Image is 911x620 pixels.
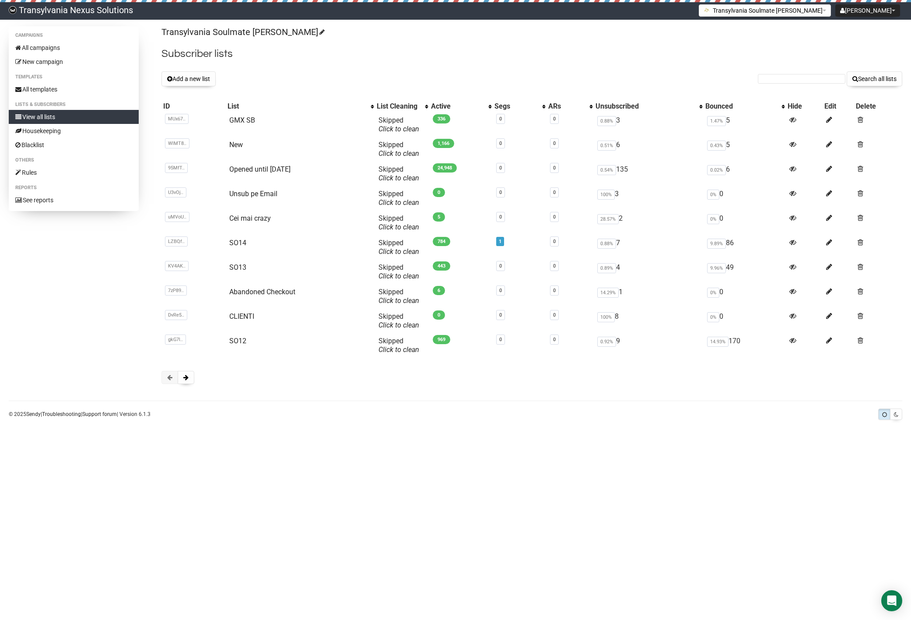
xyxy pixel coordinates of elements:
td: 5 [704,113,786,137]
span: U3vOj.. [165,187,186,197]
a: 0 [553,116,556,122]
a: CLIENTI [229,312,254,321]
a: SO14 [229,239,246,247]
td: 2 [594,211,704,235]
th: Hide: No sort applied, sorting is disabled [786,100,823,113]
a: 0 [553,239,556,244]
span: 0.43% [707,141,726,151]
a: 0 [499,312,502,318]
span: gkG7l.. [165,335,186,345]
div: List Cleaning [377,102,420,111]
span: 28.57% [597,214,619,224]
img: 1.png [704,7,711,14]
button: Search all lists [847,71,902,86]
td: 49 [704,260,786,284]
td: 3 [594,113,704,137]
a: 0 [553,214,556,220]
span: Skipped [378,190,419,207]
a: 1 [499,239,501,244]
button: Transylvania Soulmate [PERSON_NAME] [699,4,831,17]
td: 6 [704,162,786,186]
a: 0 [499,263,502,269]
a: All campaigns [9,41,139,55]
th: Bounced: No sort applied, activate to apply an ascending sort [704,100,786,113]
th: Delete: No sort applied, sorting is disabled [854,100,902,113]
span: 9.96% [707,263,726,273]
div: Edit [824,102,852,111]
a: 0 [499,141,502,146]
span: 0.89% [597,263,616,273]
a: 0 [553,165,556,171]
th: Segs: No sort applied, activate to apply an ascending sort [493,100,547,113]
span: Skipped [378,214,419,231]
span: Skipped [378,116,419,133]
span: 0 [433,188,445,197]
span: 0% [707,288,719,298]
h2: Subscriber lists [161,46,902,62]
span: Skipped [378,239,419,256]
span: 0.88% [597,239,616,249]
a: 0 [499,165,502,171]
a: 0 [553,263,556,269]
span: MUx67.. [165,114,189,124]
span: uMVoU.. [165,212,189,222]
span: 1,166 [433,139,454,148]
a: Click to clean [378,198,419,207]
a: Click to clean [378,345,419,354]
a: SO12 [229,337,246,345]
span: 0.02% [707,165,726,175]
div: Unsubscribed [596,102,695,111]
td: 8 [594,309,704,333]
span: Skipped [378,263,419,280]
td: 3 [594,186,704,211]
th: Unsubscribed: No sort applied, activate to apply an ascending sort [594,100,704,113]
span: 336 [433,114,450,123]
a: Transylvania Soulmate [PERSON_NAME] [161,27,323,37]
span: Skipped [378,288,419,305]
span: 95MfT.. [165,163,188,173]
th: ID: No sort applied, sorting is disabled [161,100,226,113]
a: Click to clean [378,149,419,158]
span: 100% [597,190,615,200]
span: 14.29% [597,288,619,298]
a: 0 [553,141,556,146]
a: Abandoned Checkout [229,288,295,296]
a: See reports [9,193,139,207]
a: 0 [499,214,502,220]
a: 0 [499,288,502,293]
li: Lists & subscribers [9,99,139,110]
td: 0 [704,186,786,211]
th: Active: No sort applied, activate to apply an ascending sort [429,100,493,113]
a: View all lists [9,110,139,124]
a: 0 [553,190,556,195]
td: 0 [704,211,786,235]
span: WlMT8.. [165,138,189,148]
span: 5 [433,212,445,222]
a: Click to clean [378,223,419,231]
span: KV4AK.. [165,261,189,271]
a: Troubleshooting [42,411,81,417]
a: Click to clean [378,272,419,280]
li: Others [9,155,139,166]
span: 0% [707,190,719,200]
td: 170 [704,333,786,358]
a: 0 [553,288,556,293]
div: Hide [788,102,821,111]
div: ARs [548,102,585,111]
span: Skipped [378,165,419,182]
a: Housekeeping [9,124,139,138]
a: Sendy [26,411,41,417]
span: 0.92% [597,337,616,347]
span: 0 [433,310,445,320]
td: 0 [704,284,786,309]
a: New [229,141,243,149]
a: Click to clean [378,296,419,305]
button: [PERSON_NAME] [835,4,900,17]
span: 0.54% [597,165,616,175]
td: 135 [594,162,704,186]
td: 5 [704,137,786,162]
span: 24,948 [433,163,457,173]
span: 9.89% [707,239,726,249]
a: Click to clean [378,174,419,182]
span: Skipped [378,337,419,354]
